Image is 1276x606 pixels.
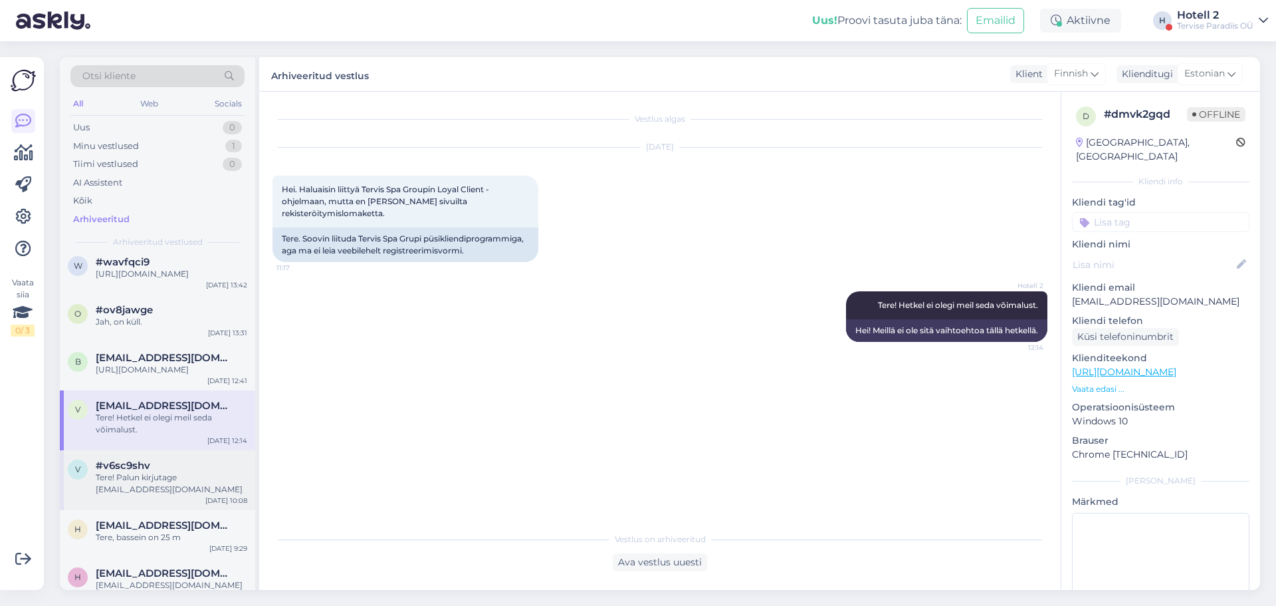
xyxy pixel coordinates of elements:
[225,140,242,153] div: 1
[1116,67,1173,81] div: Klienditugi
[75,404,80,414] span: v
[994,281,1043,291] span: Hotell 2
[96,400,234,412] span: velimatti.honkanen@otava.fi
[96,567,234,579] span: heliriim@gmail.com
[212,95,245,112] div: Socials
[272,227,538,262] div: Tere. Soovin liituda Tervis Spa Grupi püsikliendiprogrammiga, aga ma ei leia veebilehelt registre...
[812,14,837,27] b: Uus!
[1072,366,1176,378] a: [URL][DOMAIN_NAME]
[282,184,489,218] span: Hei. Haluaisin liittyä Tervis Spa Groupin Loyal Client -ohjelmaan, mutta en [PERSON_NAME] sivuilt...
[1072,400,1249,414] p: Operatsioonisüsteem
[1072,351,1249,365] p: Klienditeekond
[73,176,122,190] div: AI Assistent
[271,65,369,83] label: Arhiveeritud vestlus
[82,69,136,83] span: Otsi kliente
[1184,67,1225,81] span: Estonian
[113,236,203,248] span: Arhiveeritud vestlused
[1083,111,1089,121] span: d
[1072,414,1249,428] p: Windows 10
[75,464,80,474] span: v
[1054,67,1088,81] span: Finnish
[96,579,247,591] div: [EMAIL_ADDRESS][DOMAIN_NAME]
[96,460,150,472] span: #v6sc9shv
[812,13,962,29] div: Proovi tasuta juba täna:
[967,8,1024,33] button: Emailid
[205,496,247,506] div: [DATE] 10:08
[74,572,81,582] span: h
[207,436,247,446] div: [DATE] 12:14
[1104,106,1187,122] div: # dmvk2gqd
[96,412,247,436] div: Tere! Hetkel ei olegi meil seda võimalust.
[1177,21,1253,31] div: Tervise Paradiis OÜ
[207,376,247,386] div: [DATE] 12:41
[73,158,138,171] div: Tiimi vestlused
[96,268,247,280] div: [URL][DOMAIN_NAME]
[223,121,242,134] div: 0
[74,261,82,271] span: w
[1072,328,1179,346] div: Küsi telefoninumbrit
[1010,67,1043,81] div: Klient
[11,277,35,337] div: Vaata siia
[615,533,706,545] span: Vestlus on arhiveeritud
[1072,295,1249,309] p: [EMAIL_ADDRESS][DOMAIN_NAME]
[96,256,150,268] span: #wavfqci9
[96,531,247,543] div: Tere, bassein on 25 m
[1072,237,1249,251] p: Kliendi nimi
[1153,11,1172,30] div: H
[1073,257,1234,272] input: Lisa nimi
[74,309,81,319] span: o
[96,316,247,328] div: Jah, on küll.
[209,543,247,553] div: [DATE] 9:29
[994,343,1043,353] span: 12:14
[276,263,326,273] span: 11:17
[1072,383,1249,395] p: Vaata edasi ...
[1177,10,1253,21] div: Hotell 2
[70,95,86,112] div: All
[1187,107,1245,122] span: Offline
[11,325,35,337] div: 0 / 3
[96,304,153,316] span: #ov8jawge
[96,364,247,376] div: [URL][DOMAIN_NAME]
[1072,176,1249,188] div: Kliendi info
[96,472,247,496] div: Tere! Palun kirjutage [EMAIL_ADDRESS][DOMAIN_NAME]
[1072,434,1249,448] p: Brauser
[96,520,234,531] span: hannele.lautiola@gmail.com
[1177,10,1268,31] a: Hotell 2Tervise Paradiis OÜ
[206,280,247,290] div: [DATE] 13:42
[1076,136,1236,164] div: [GEOGRAPHIC_DATA], [GEOGRAPHIC_DATA]
[846,319,1047,342] div: Hei! Meillä ei ole sitä vaihtoehtoa tällä hetkellä.
[613,553,707,571] div: Ava vestlus uuesti
[73,213,130,226] div: Arhiveeritud
[73,194,92,208] div: Kõik
[878,300,1038,310] span: Tere! Hetkel ei olegi meil seda võimalust.
[73,140,139,153] div: Minu vestlused
[138,95,161,112] div: Web
[11,68,36,93] img: Askly Logo
[96,352,234,364] span: burunduciok13@gmail.com
[272,113,1047,125] div: Vestlus algas
[1072,495,1249,509] p: Märkmed
[75,357,81,367] span: b
[223,158,242,171] div: 0
[73,121,90,134] div: Uus
[272,141,1047,153] div: [DATE]
[1072,281,1249,295] p: Kliendi email
[1072,196,1249,210] p: Kliendi tag'id
[208,328,247,338] div: [DATE] 13:31
[1072,314,1249,328] p: Kliendi telefon
[1040,9,1121,33] div: Aktiivne
[1072,448,1249,462] p: Chrome [TECHNICAL_ID]
[1072,212,1249,232] input: Lisa tag
[74,524,81,534] span: h
[1072,475,1249,487] div: [PERSON_NAME]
